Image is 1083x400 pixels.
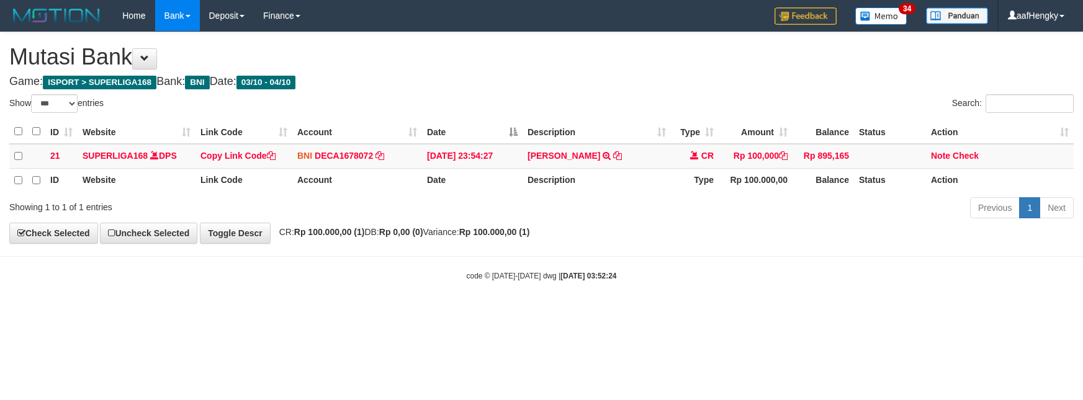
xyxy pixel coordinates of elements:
[719,144,793,169] td: Rp 100,000
[1040,197,1074,218] a: Next
[294,227,365,237] strong: Rp 100.000,00 (1)
[315,151,373,161] a: DECA1678072
[855,7,907,25] img: Button%20Memo.svg
[854,120,926,144] th: Status
[926,7,988,24] img: panduan.png
[523,120,671,144] th: Description: activate to sort column ascending
[292,120,422,144] th: Account: activate to sort column ascending
[379,227,423,237] strong: Rp 0,00 (0)
[195,120,292,144] th: Link Code: activate to sort column ascending
[701,151,714,161] span: CR
[43,76,156,89] span: ISPORT > SUPERLIGA168
[200,151,276,161] a: Copy Link Code
[78,144,195,169] td: DPS
[719,120,793,144] th: Amount: activate to sort column ascending
[422,144,523,169] td: [DATE] 23:54:27
[45,120,78,144] th: ID: activate to sort column ascending
[779,151,788,161] a: Copy Rp 100,000 to clipboard
[375,151,384,161] a: Copy DECA1678072 to clipboard
[528,151,600,161] a: [PERSON_NAME]
[422,168,523,192] th: Date
[775,7,837,25] img: Feedback.jpg
[970,197,1020,218] a: Previous
[719,168,793,192] th: Rp 100.000,00
[931,151,950,161] a: Note
[467,272,617,280] small: code © [DATE]-[DATE] dwg |
[986,94,1074,113] input: Search:
[459,227,530,237] strong: Rp 100.000,00 (1)
[613,151,622,161] a: Copy FARHAN ADI RISWANTO to clipboard
[78,120,195,144] th: Website: activate to sort column ascending
[200,223,271,244] a: Toggle Descr
[953,151,979,161] a: Check
[926,168,1074,192] th: Action
[236,76,296,89] span: 03/10 - 04/10
[671,120,719,144] th: Type: activate to sort column ascending
[1019,197,1040,218] a: 1
[899,3,915,14] span: 34
[297,151,312,161] span: BNI
[671,168,719,192] th: Type
[793,120,854,144] th: Balance
[78,168,195,192] th: Website
[50,151,60,161] span: 21
[45,168,78,192] th: ID
[9,6,104,25] img: MOTION_logo.png
[952,94,1074,113] label: Search:
[793,168,854,192] th: Balance
[523,168,671,192] th: Description
[9,76,1074,88] h4: Game: Bank: Date:
[9,45,1074,69] h1: Mutasi Bank
[195,168,292,192] th: Link Code
[9,223,98,244] a: Check Selected
[273,227,530,237] span: CR: DB: Variance:
[185,76,209,89] span: BNI
[793,144,854,169] td: Rp 895,165
[292,168,422,192] th: Account
[560,272,616,280] strong: [DATE] 03:52:24
[926,120,1074,144] th: Action: activate to sort column ascending
[9,196,442,213] div: Showing 1 to 1 of 1 entries
[83,151,148,161] a: SUPERLIGA168
[31,94,78,113] select: Showentries
[9,94,104,113] label: Show entries
[100,223,197,244] a: Uncheck Selected
[854,168,926,192] th: Status
[422,120,523,144] th: Date: activate to sort column descending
